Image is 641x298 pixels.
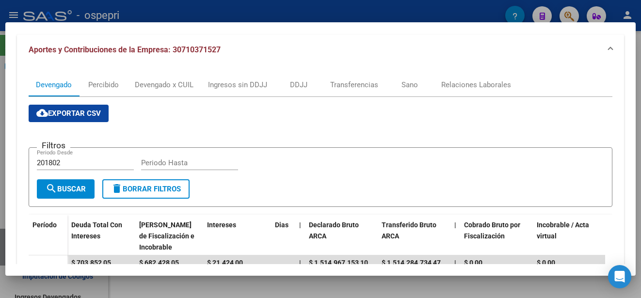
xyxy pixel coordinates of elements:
mat-icon: search [46,183,57,194]
div: Open Intercom Messenger [608,265,631,288]
button: Exportar CSV [29,105,109,122]
span: | [299,259,301,267]
span: Aportes y Contribuciones de la Empresa: 30710371527 [29,45,221,54]
span: $ 1.514.967.153,10 [309,259,368,267]
div: Ingresos sin DDJJ [208,79,267,90]
datatable-header-cell: | [295,215,305,257]
datatable-header-cell: Intereses [203,215,271,257]
span: | [299,221,301,229]
span: [PERSON_NAME] de Fiscalización e Incobrable [139,221,194,251]
datatable-header-cell: Transferido Bruto ARCA [378,215,450,257]
span: Declarado Bruto ARCA [309,221,359,240]
datatable-header-cell: Período [29,215,67,255]
span: $ 0,00 [537,259,555,267]
span: Incobrable / Acta virtual [537,221,589,240]
span: Buscar [46,185,86,193]
datatable-header-cell: Incobrable / Acta virtual [533,215,606,257]
datatable-header-cell: Dias [271,215,295,257]
span: Deuda Total Con Intereses [71,221,122,240]
div: Devengado x CUIL [135,79,193,90]
span: $ 703.852,05 [71,259,111,267]
div: Devengado [36,79,72,90]
mat-icon: cloud_download [36,107,48,119]
span: Borrar Filtros [111,185,181,193]
datatable-header-cell: Declarado Bruto ARCA [305,215,378,257]
span: $ 21.424,00 [207,259,243,267]
button: Borrar Filtros [102,179,190,199]
div: Percibido [88,79,119,90]
datatable-header-cell: Cobrado Bruto por Fiscalización [460,215,533,257]
datatable-header-cell: Deuda Total Con Intereses [67,215,135,257]
button: Buscar [37,179,95,199]
div: Transferencias [330,79,378,90]
span: Transferido Bruto ARCA [382,221,436,240]
span: Exportar CSV [36,109,101,118]
span: Cobrado Bruto por Fiscalización [464,221,520,240]
datatable-header-cell: Deuda Bruta Neto de Fiscalización e Incobrable [135,215,203,257]
span: $ 0,00 [464,259,482,267]
datatable-header-cell: | [450,215,460,257]
div: Relaciones Laborales [441,79,511,90]
div: Sano [401,79,418,90]
span: $ 682.428,05 [139,259,179,267]
span: Dias [275,221,288,229]
span: Intereses [207,221,236,229]
mat-expansion-panel-header: Aportes y Contribuciones de la Empresa: 30710371527 [17,34,624,65]
span: $ 1.514.284.734,47 [382,259,441,267]
span: | [454,259,456,267]
div: DDJJ [290,79,307,90]
span: Período [32,221,57,229]
span: | [454,221,456,229]
h3: Filtros [37,140,70,151]
mat-icon: delete [111,183,123,194]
